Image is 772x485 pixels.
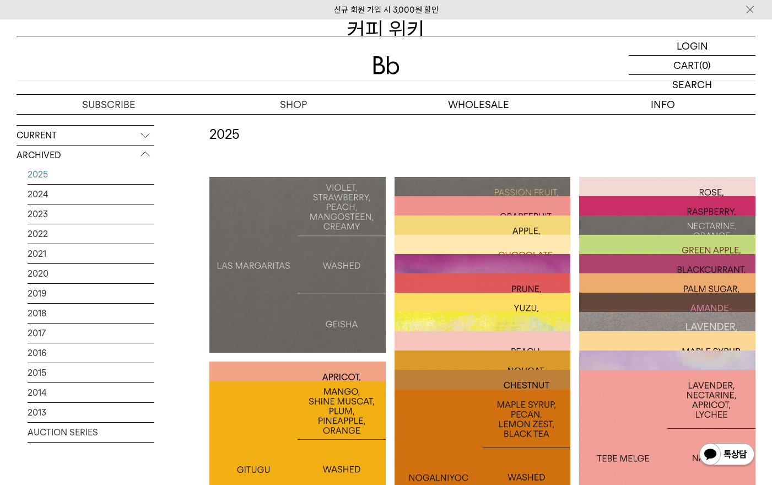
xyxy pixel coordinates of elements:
[28,244,154,263] a: 2021
[698,442,755,468] img: 카카오톡 채널 1:1 채팅 버튼
[28,363,154,382] a: 2015
[17,145,154,165] p: ARCHIVED
[571,95,755,114] p: INFO
[579,235,755,411] a: 인도네시아 프린자INDONESIA FRINSA
[395,254,571,430] a: 재미JAMMY
[334,5,439,15] a: 신규 회원 가입 시 3,000원 할인
[17,126,154,145] p: CURRENT
[28,204,154,224] a: 2023
[579,196,755,373] a: 콜롬비아 엘 파라이소COLOMBIA EL PARAISO
[28,264,154,283] a: 2020
[209,125,755,144] h2: 2025
[209,177,386,353] a: 라스 마가리타스: 게이샤LAS MARGARITAS: GEISHA
[28,423,154,442] a: AUCTION SERIES
[28,324,154,343] a: 2017
[28,224,154,244] a: 2022
[373,56,400,74] img: 로고
[672,75,712,94] p: SEARCH
[201,95,386,114] a: SHOP
[677,36,708,55] p: LOGIN
[395,273,571,449] a: 코스타리카 데삼파라도스COSTA RICA DESAMPARADOS
[28,304,154,323] a: 2018
[579,215,755,392] a: 포토시: 핑크 버번POTOSI: PINK BOURBON
[28,343,154,363] a: 2016
[28,383,154,402] a: 2014
[699,56,711,74] p: (0)
[629,56,755,75] a: CART (0)
[395,196,571,373] a: 코스타리카 엘 베나도COSTA RICA EL VENADO
[28,284,154,303] a: 2019
[28,185,154,204] a: 2024
[579,293,755,469] a: 과테말라 라 몬타냐GUATEMALA LA MONTAÑA
[673,56,699,74] p: CART
[579,254,755,430] a: 과테말라 부에나 비스타GUATEMALA BUENA VISTA
[579,177,755,353] a: 코스타리카 엘 야마론COSTA RICA EL LLAMARÓN
[579,273,755,449] a: 엘 오브라헤: 카스티요EL OBRAJE: CASTILLO
[28,165,154,184] a: 2025
[386,95,571,114] p: WHOLESALE
[629,36,755,56] a: LOGIN
[395,177,571,353] a: 라스 마가리타스: 파카마라LAS MARGARITAS: PACAMARA
[395,293,571,469] a: 엘 오브라헤: 마라카투라EL OBRAJE: MARACATURRA
[395,215,571,392] a: 멕시코 소치아팜MEXICO SOCHIAPAM
[17,95,201,114] a: SUBSCRIBE
[395,235,571,411] a: 엘살바도르 플란 델 오요EL SALVADOR PLAN DEL HOYO
[28,403,154,422] a: 2013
